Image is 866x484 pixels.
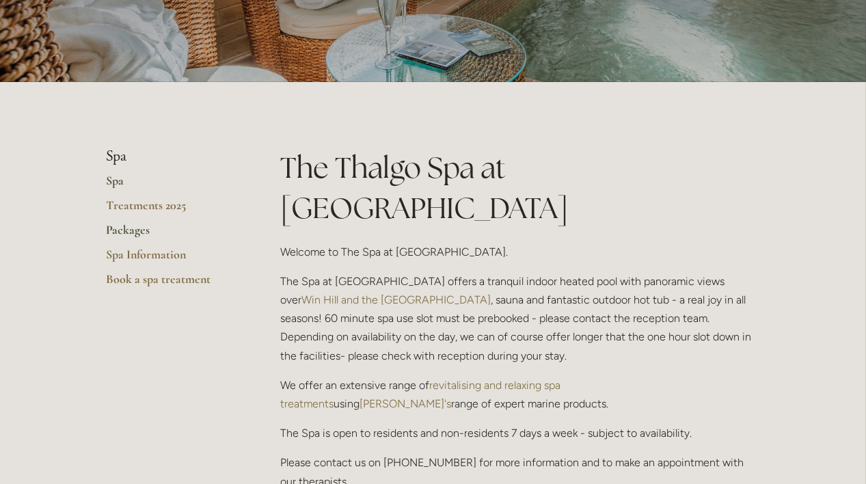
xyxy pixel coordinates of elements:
[107,198,237,222] a: Treatments 2025
[281,243,760,261] p: Welcome to The Spa at [GEOGRAPHIC_DATA].
[107,173,237,198] a: Spa
[302,293,491,306] a: Win Hill and the [GEOGRAPHIC_DATA]
[281,148,760,228] h1: The Thalgo Spa at [GEOGRAPHIC_DATA]
[107,271,237,296] a: Book a spa treatment
[107,222,237,247] a: Packages
[281,376,760,413] p: We offer an extensive range of using range of expert marine products.
[107,148,237,165] li: Spa
[281,272,760,365] p: The Spa at [GEOGRAPHIC_DATA] offers a tranquil indoor heated pool with panoramic views over , sau...
[281,424,760,442] p: The Spa is open to residents and non-residents 7 days a week - subject to availability.
[360,397,452,410] a: [PERSON_NAME]'s
[107,247,237,271] a: Spa Information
